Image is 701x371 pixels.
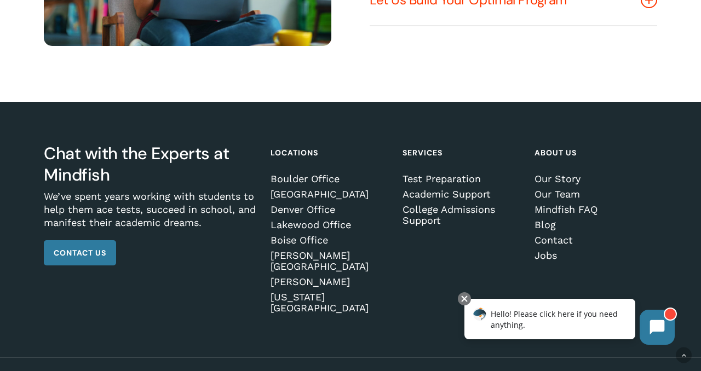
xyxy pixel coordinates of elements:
span: Contact Us [54,247,106,258]
a: Blog [535,219,654,230]
a: Contact Us [44,240,116,265]
a: [US_STATE][GEOGRAPHIC_DATA] [271,292,390,314]
a: [PERSON_NAME] [271,276,390,287]
a: Jobs [535,250,654,261]
h4: Locations [271,143,390,163]
a: Denver Office [271,204,390,215]
a: Boise Office [271,235,390,246]
p: We’ve spent years working with students to help them ace tests, succeed in school, and manifest t... [44,190,258,240]
a: Our Team [535,189,654,200]
h4: Services [403,143,522,163]
a: Lakewood Office [271,219,390,230]
h3: Chat with the Experts at Mindfish [44,143,258,185]
a: Contact [535,235,654,246]
a: Test Preparation [403,173,522,184]
a: Academic Support [403,189,522,200]
iframe: Chatbot [453,290,686,356]
h4: About Us [535,143,654,163]
a: Boulder Office [271,173,390,184]
a: [PERSON_NAME][GEOGRAPHIC_DATA] [271,250,390,272]
a: Mindfish FAQ [535,204,654,215]
a: Our Story [535,173,654,184]
a: [GEOGRAPHIC_DATA] [271,189,390,200]
a: College Admissions Support [403,204,522,226]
